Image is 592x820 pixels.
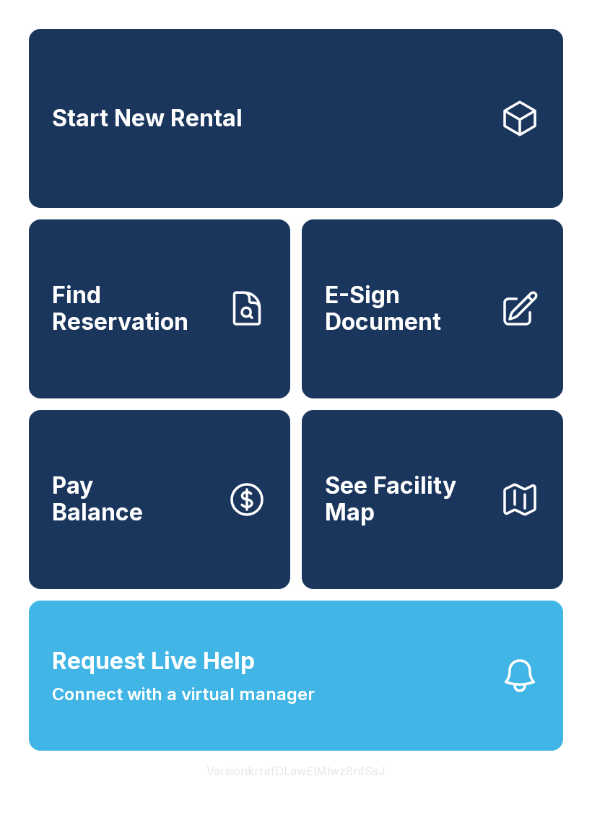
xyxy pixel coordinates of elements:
a: Find Reservation [29,219,290,398]
span: Connect with a virtual manager [52,681,315,707]
span: E-Sign Document [325,282,488,335]
span: Start New Rental [52,105,243,132]
a: E-Sign Document [302,219,563,398]
span: Pay Balance [52,473,143,525]
button: Request Live HelpConnect with a virtual manager [29,601,563,751]
a: Start New Rental [29,29,563,208]
span: See Facility Map [325,473,488,525]
button: VersionkrrefDLawElMlwz8nfSsJ [195,751,397,791]
span: Request Live Help [52,644,255,679]
button: PayBalance [29,410,290,589]
span: Find Reservation [52,282,215,335]
button: See Facility Map [302,410,563,589]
